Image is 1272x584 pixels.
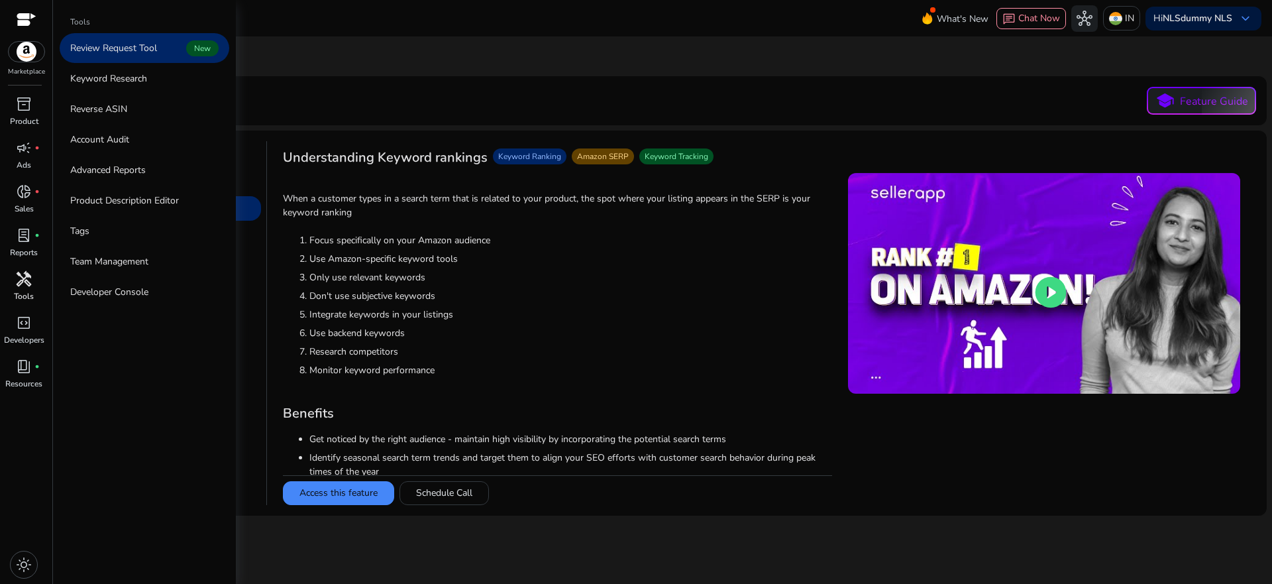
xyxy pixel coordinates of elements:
span: What's New [937,7,988,30]
p: Tools [14,290,34,302]
span: play_circle [1032,274,1069,311]
li: Use Amazon-specific keyword tools [309,252,832,266]
p: Reverse ASIN [70,102,127,116]
span: New [186,40,219,56]
span: fiber_manual_record [34,364,40,369]
p: Reports [10,247,38,259]
p: Tools [70,16,90,28]
li: Research competitors [309,345,832,359]
p: Keyword Research [70,72,147,86]
p: Account Audit [70,133,129,146]
span: lab_profile [16,227,32,243]
span: fiber_manual_record [34,145,40,150]
img: amazon.svg [9,42,44,62]
h3: Benefits [283,406,832,422]
span: chat [1002,13,1016,26]
span: keyboard_arrow_down [1238,11,1253,27]
span: school [1155,91,1175,111]
p: Ads [17,159,31,171]
li: Integrate keywords in your listings [309,308,832,321]
p: Sales [15,203,34,215]
span: book_4 [16,359,32,375]
span: hub [1077,11,1092,27]
p: Team Management [70,255,148,268]
button: schoolFeature Guide [1147,87,1256,115]
button: Access this feature [283,481,394,505]
h3: Understanding Keyword rankings [283,150,488,166]
span: light_mode [16,557,32,573]
p: Review Request Tool [70,41,157,55]
img: in.svg [1109,12,1122,25]
p: Tags [70,224,89,238]
p: Product Description Editor [70,194,179,207]
p: Resources [5,378,42,390]
p: Advanced Reports [70,163,146,177]
p: Developer Console [70,285,148,299]
span: Chat Now [1018,12,1060,25]
img: sddefault.jpg [848,173,1240,394]
p: Marketplace [8,67,45,77]
button: chatChat Now [996,8,1066,29]
p: Hi [1153,14,1232,23]
b: NLSdummy NLS [1163,12,1232,25]
li: Identify seasonal search term trends and target them to align your SEO efforts with customer sear... [309,451,832,479]
li: Use backend keywords [309,326,832,340]
span: Keyword Ranking [498,151,561,162]
p: When a customer types in a search term that is related to your product, the spot where your listi... [283,192,832,219]
li: Don't use subjective keywords [309,289,832,303]
span: fiber_manual_record [34,189,40,194]
span: donut_small [16,184,32,200]
span: Amazon SERP [577,151,629,162]
span: inventory_2 [16,96,32,112]
li: Get noticed by the right audience - maintain high visibility by incorporating the potential searc... [309,432,832,446]
p: Feature Guide [1180,93,1248,109]
span: fiber_manual_record [34,233,40,238]
li: Monitor keyword performance [309,363,832,377]
span: handyman [16,271,32,287]
p: Product [10,115,38,127]
li: Only use relevant keywords [309,270,832,284]
span: campaign [16,140,32,156]
p: Developers [4,334,44,346]
p: IN [1125,7,1134,30]
span: code_blocks [16,315,32,331]
span: Keyword Tracking [645,151,708,162]
button: Schedule Call [399,481,489,505]
button: hub [1071,5,1098,32]
li: Focus specifically on your Amazon audience [309,233,832,247]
